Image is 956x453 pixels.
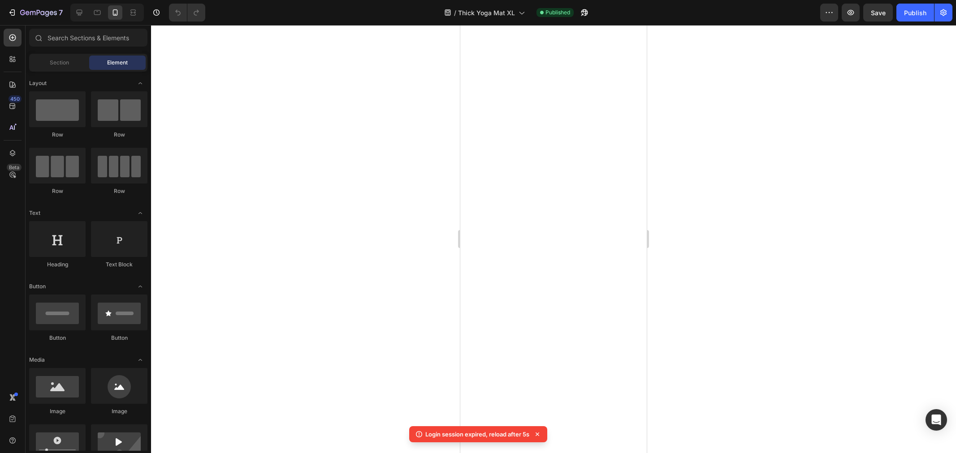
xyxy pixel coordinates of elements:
[29,29,147,47] input: Search Sections & Elements
[4,4,67,21] button: 7
[29,334,86,342] div: Button
[50,59,69,67] span: Section
[458,8,515,17] span: Thick Yoga Mat XL
[926,409,947,431] div: Open Intercom Messenger
[91,261,147,269] div: Text Block
[7,164,22,171] div: Beta
[425,430,529,439] p: Login session expired, reload after 5s
[871,9,886,17] span: Save
[545,9,570,17] span: Published
[59,7,63,18] p: 7
[29,356,45,364] span: Media
[29,261,86,269] div: Heading
[896,4,934,21] button: Publish
[863,4,893,21] button: Save
[91,187,147,195] div: Row
[29,131,86,139] div: Row
[29,79,47,87] span: Layout
[91,407,147,415] div: Image
[29,282,46,291] span: Button
[9,95,22,103] div: 450
[460,25,647,453] iframe: Design area
[29,209,40,217] span: Text
[29,407,86,415] div: Image
[133,279,147,294] span: Toggle open
[454,8,456,17] span: /
[133,76,147,90] span: Toggle open
[91,334,147,342] div: Button
[107,59,128,67] span: Element
[29,187,86,195] div: Row
[169,4,205,21] div: Undo/Redo
[91,131,147,139] div: Row
[133,206,147,220] span: Toggle open
[133,353,147,367] span: Toggle open
[904,8,926,17] div: Publish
